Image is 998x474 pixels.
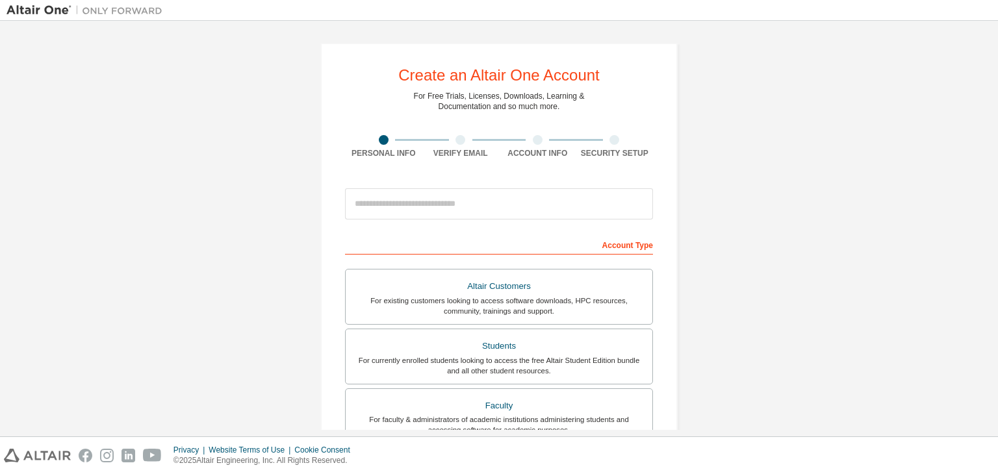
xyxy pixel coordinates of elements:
[499,148,576,158] div: Account Info
[353,277,645,295] div: Altair Customers
[173,455,358,466] p: © 2025 Altair Engineering, Inc. All Rights Reserved.
[422,148,500,158] div: Verify Email
[100,449,114,462] img: instagram.svg
[143,449,162,462] img: youtube.svg
[345,234,653,255] div: Account Type
[353,414,645,435] div: For faculty & administrators of academic institutions administering students and accessing softwa...
[345,148,422,158] div: Personal Info
[414,91,585,112] div: For Free Trials, Licenses, Downloads, Learning & Documentation and so much more.
[294,445,357,455] div: Cookie Consent
[398,68,600,83] div: Create an Altair One Account
[79,449,92,462] img: facebook.svg
[353,397,645,415] div: Faculty
[209,445,294,455] div: Website Terms of Use
[353,295,645,316] div: For existing customers looking to access software downloads, HPC resources, community, trainings ...
[6,4,169,17] img: Altair One
[122,449,135,462] img: linkedin.svg
[4,449,71,462] img: altair_logo.svg
[353,337,645,355] div: Students
[353,355,645,376] div: For currently enrolled students looking to access the free Altair Student Edition bundle and all ...
[173,445,209,455] div: Privacy
[576,148,654,158] div: Security Setup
